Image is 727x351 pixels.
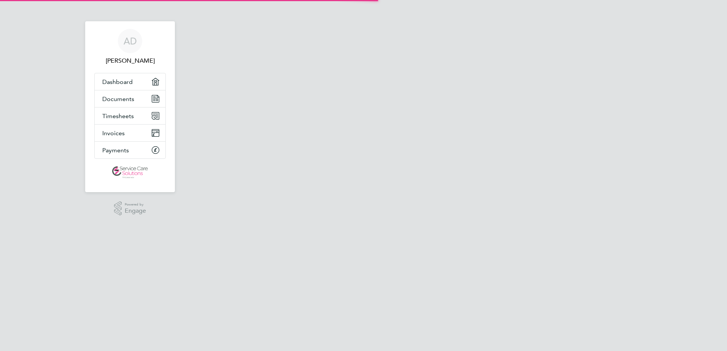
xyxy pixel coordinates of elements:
[102,147,129,154] span: Payments
[125,201,146,208] span: Powered by
[94,29,166,65] a: AD[PERSON_NAME]
[102,112,134,120] span: Timesheets
[102,95,134,103] span: Documents
[114,201,146,216] a: Powered byEngage
[95,108,165,124] a: Timesheets
[95,90,165,107] a: Documents
[102,78,133,85] span: Dashboard
[85,21,175,192] nav: Main navigation
[94,56,166,65] span: Alicia Diyyo
[102,130,125,137] span: Invoices
[112,166,148,179] img: servicecare-logo-retina.png
[95,125,165,141] a: Invoices
[95,142,165,158] a: Payments
[94,166,166,179] a: Go to home page
[95,73,165,90] a: Dashboard
[125,208,146,214] span: Engage
[124,36,137,46] span: AD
